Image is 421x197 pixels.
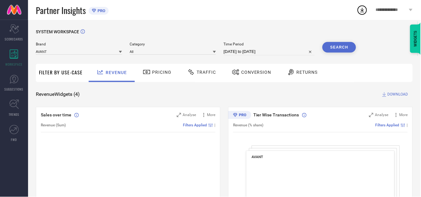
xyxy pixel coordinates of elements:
[215,123,216,128] span: |
[41,113,71,118] span: Sales over time
[224,42,315,46] span: Time Period
[6,62,23,67] span: WORKSPACE
[36,4,86,16] span: Partner Insights
[9,112,19,117] span: TRENDS
[197,70,216,75] span: Traffic
[228,111,251,120] div: Premium
[183,123,207,128] span: Filters Applied
[11,138,17,142] span: FWD
[323,42,356,53] button: Search
[36,42,122,46] span: Brand
[41,123,66,128] span: Revenue (Sum)
[5,87,24,92] span: SUGGESTIONS
[297,70,318,75] span: Returns
[96,8,106,13] span: PRO
[388,91,409,98] span: DOWNLOAD
[376,123,400,128] span: Filters Applied
[357,4,368,16] div: Open download list
[36,29,79,34] span: SYSTEM WORKSPACE
[376,113,389,117] span: Analyse
[177,113,181,117] svg: Zoom
[36,91,80,98] span: Revenue Widgets ( 4 )
[106,70,127,75] span: Revenue
[233,123,264,128] span: Revenue (% share)
[224,48,315,55] input: Select time period
[39,68,83,76] span: Filter By Use-Case
[370,113,374,117] svg: Zoom
[252,155,264,159] span: AVANT
[130,42,216,46] span: Category
[242,70,272,75] span: Conversion
[152,70,172,75] span: Pricing
[5,37,23,41] span: SCORECARDS
[183,113,196,117] span: Analyse
[207,113,216,117] span: More
[400,113,408,117] span: More
[254,113,299,118] span: Tier Wise Transactions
